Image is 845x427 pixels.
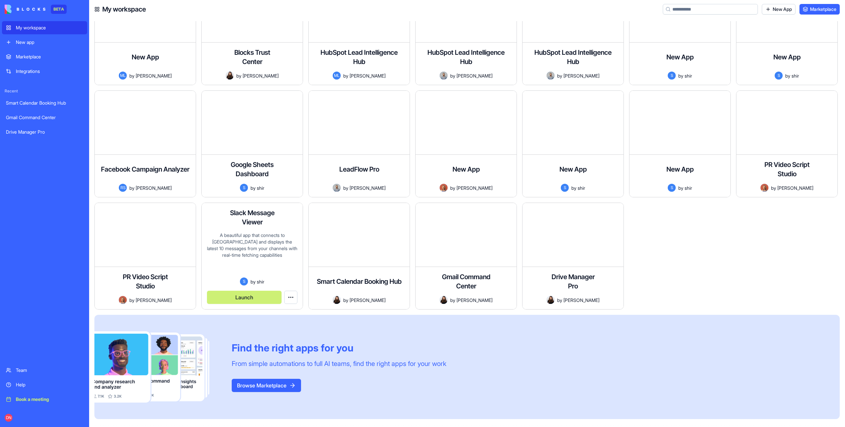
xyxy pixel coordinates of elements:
[773,52,801,62] h4: New App
[775,72,783,80] span: S
[16,39,83,46] div: New app
[2,21,87,34] a: My workspace
[251,278,255,285] span: by
[16,396,83,403] div: Book a meeting
[333,72,341,80] span: ML
[6,100,83,106] div: Smart Calendar Booking Hub
[207,291,282,304] button: Launch
[561,184,569,192] span: S
[415,90,517,197] a: New AppAvatarby[PERSON_NAME]
[226,208,279,227] h4: Slack Message Viewer
[2,125,87,139] a: Drive Manager Pro
[522,203,624,310] a: Drive Manager ProAvatarby[PERSON_NAME]
[578,184,585,191] span: shir
[16,381,83,388] div: Help
[2,364,87,377] a: Team
[6,114,83,121] div: Gmail Command Center
[456,297,492,304] span: [PERSON_NAME]
[51,5,67,14] div: BETA
[240,278,248,285] span: S
[528,48,618,66] h4: HubSpot Lead Intelligence Hub
[440,272,492,291] h4: Gmail Command Center
[94,90,196,197] a: Facebook Campaign AnalyzerRSby[PERSON_NAME]
[678,72,683,79] span: by
[557,72,562,79] span: by
[666,52,694,62] h4: New App
[129,72,134,79] span: by
[760,184,768,192] img: Avatar
[6,129,83,135] div: Drive Manager Pro
[343,297,348,304] span: by
[226,160,279,179] h4: Google Sheets Dashboard
[240,184,248,192] span: S
[557,297,562,304] span: by
[136,297,172,304] span: [PERSON_NAME]
[201,203,303,310] a: Slack Message ViewerA beautiful app that connects to [GEOGRAPHIC_DATA] and displays the latest 10...
[771,184,776,191] span: by
[257,184,264,191] span: shir
[119,184,127,192] span: RS
[563,297,599,304] span: [PERSON_NAME]
[16,24,83,31] div: My workspace
[308,203,410,310] a: Smart Calendar Booking HubAvatarby[PERSON_NAME]
[2,36,87,49] a: New app
[102,5,146,14] h4: My workspace
[343,184,348,191] span: by
[2,96,87,110] a: Smart Calendar Booking Hub
[16,68,83,75] div: Integrations
[2,65,87,78] a: Integrations
[232,342,446,354] div: Find the right apps for you
[522,90,624,197] a: New AppSbyshir
[785,72,790,79] span: by
[450,297,455,304] span: by
[226,48,279,66] h4: Blocks Trust Center
[792,72,799,79] span: shir
[762,4,795,15] a: New App
[232,359,446,368] div: From simple automations to full AI teams, find the right apps for your work
[547,72,555,80] img: Avatar
[2,50,87,63] a: Marketplace
[5,414,13,422] span: DN
[2,88,87,94] span: Recent
[2,111,87,124] a: Gmail Command Center
[119,72,127,80] span: ML
[350,184,386,191] span: [PERSON_NAME]
[760,160,813,179] h4: PR Video Script Studio
[101,165,189,174] h4: Facebook Campaign Analyzer
[563,72,599,79] span: [PERSON_NAME]
[666,165,694,174] h4: New App
[350,297,386,304] span: [PERSON_NAME]
[350,72,386,79] span: [PERSON_NAME]
[685,72,692,79] span: shir
[16,367,83,374] div: Team
[547,272,599,291] h4: Drive Manager Pro
[421,48,511,66] h4: HubSpot Lead Intelligence Hub
[201,90,303,197] a: Google Sheets DashboardSbyshir
[2,393,87,406] a: Book a meeting
[314,48,404,66] h4: HubSpot Lead Intelligence Hub
[668,184,676,192] span: S
[450,72,455,79] span: by
[119,296,127,304] img: Avatar
[799,4,840,15] a: Marketplace
[777,184,813,191] span: [PERSON_NAME]
[226,72,234,80] img: Avatar
[736,90,838,197] a: PR Video Script StudioAvatarby[PERSON_NAME]
[2,378,87,391] a: Help
[136,72,172,79] span: [PERSON_NAME]
[547,296,555,304] img: Avatar
[339,165,379,174] h4: LeadFlow Pro
[333,184,341,192] img: Avatar
[450,184,455,191] span: by
[308,90,410,197] a: LeadFlow ProAvatarby[PERSON_NAME]
[685,184,692,191] span: shir
[129,184,134,191] span: by
[136,184,172,191] span: [PERSON_NAME]
[571,184,576,191] span: by
[343,72,348,79] span: by
[94,203,196,310] a: PR Video Script StudioAvatarby[PERSON_NAME]
[453,165,480,174] h4: New App
[119,272,172,291] h4: PR Video Script Studio
[440,184,448,192] img: Avatar
[251,184,255,191] span: by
